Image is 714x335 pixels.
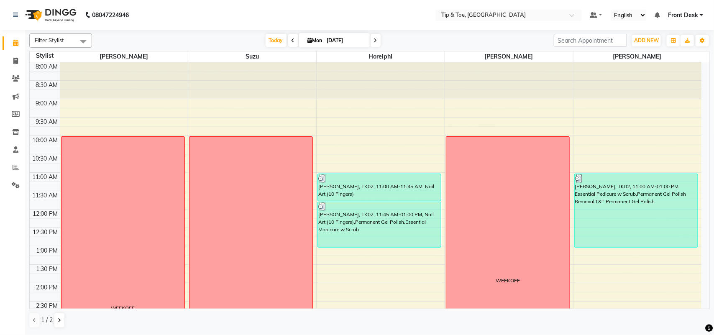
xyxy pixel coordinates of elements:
b: 08047224946 [92,3,129,27]
div: [PERSON_NAME], TK02, 11:45 AM-01:00 PM, Nail Art (10 Fingers),Permanent Gel Polish,Essential Mani... [318,202,441,247]
div: 12:00 PM [31,210,60,218]
div: 10:00 AM [31,136,60,145]
div: 2:30 PM [35,302,60,310]
span: ADD NEW [634,37,659,43]
div: 11:00 AM [31,173,60,182]
div: [PERSON_NAME], TK02, 11:00 AM-01:00 PM, Essential Pedicure w Scrub,Permanent Gel Polish Removal,T... [575,174,698,247]
div: 8:30 AM [34,81,60,90]
div: WEEKOFF [496,277,520,284]
span: 1 / 2 [41,316,53,325]
span: [PERSON_NAME] [445,51,573,62]
button: ADD NEW [632,35,661,46]
div: 1:00 PM [35,246,60,255]
div: Stylist [30,51,60,60]
div: [PERSON_NAME], TK02, 11:00 AM-11:45 AM, Nail Art (10 Fingers) [318,174,441,201]
div: 10:30 AM [31,154,60,163]
div: WEEKOFF [111,304,135,312]
div: 2:00 PM [35,283,60,292]
div: 11:30 AM [31,191,60,200]
div: 8:00 AM [34,62,60,71]
span: Today [266,34,287,47]
span: [PERSON_NAME] [60,51,188,62]
input: Search Appointment [554,34,627,47]
input: 2025-09-01 [325,34,366,47]
span: Horeiphi [317,51,445,62]
span: [PERSON_NAME] [573,51,701,62]
span: Front Desk [668,11,698,20]
div: 1:30 PM [35,265,60,274]
div: 12:30 PM [31,228,60,237]
span: Filter Stylist [35,37,64,43]
div: 9:00 AM [34,99,60,108]
span: Suzu [188,51,316,62]
span: Mon [306,37,325,43]
div: 9:30 AM [34,118,60,126]
img: logo [21,3,79,27]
